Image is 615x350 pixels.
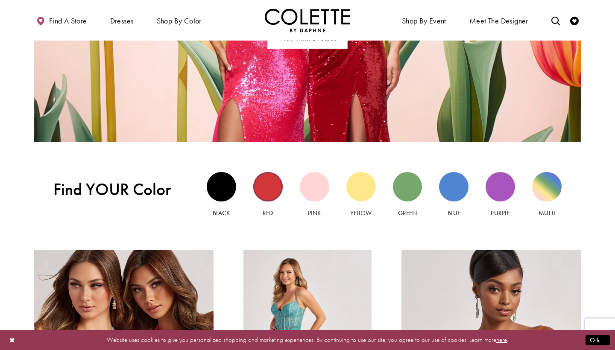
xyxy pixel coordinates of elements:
[155,9,204,32] span: Shop by color
[213,209,230,217] span: Black
[398,209,417,217] span: Green
[263,209,273,217] span: Red
[53,180,187,199] span: Find YOUR Color
[402,17,446,25] span: Shop By Event
[265,9,350,32] a: Visit Home Page
[393,172,422,201] div: Green view
[491,209,510,217] span: Purple
[586,335,610,345] button: Submit Dialog
[207,172,236,218] a: Black view Black
[448,209,460,217] span: Blue
[49,17,87,25] span: Find a store
[34,9,89,32] a: Find a store
[469,17,528,25] span: Meet the designer
[300,172,329,201] div: Pink view
[346,172,376,201] div: Yellow view
[350,209,372,217] span: Yellow
[110,17,134,25] span: Dresses
[207,172,236,201] div: Black view
[157,17,202,25] span: Shop by color
[486,172,515,201] div: Purple view
[549,9,562,32] a: Toggle search
[532,172,562,201] div: Multi view
[486,172,515,218] a: Purple view Purple
[108,9,136,32] span: Dresses
[300,172,329,218] a: Pink view Pink
[539,209,555,217] span: Multi
[265,9,350,32] img: Colette by Daphne
[439,172,469,201] div: Blue view
[61,334,553,346] p: Website uses cookies to give you personalized shopping and marketing experiences. By continuing t...
[467,9,530,32] a: Meet the designer
[496,335,507,344] a: here
[439,172,469,218] a: Blue view Blue
[308,209,321,217] span: Pink
[568,9,581,32] a: Check Wishlist
[400,9,448,32] span: Shop By Event
[5,332,20,347] button: Close Dialog
[253,172,283,201] div: Red view
[393,172,422,218] a: Green view Green
[346,172,376,218] a: Yellow view Yellow
[532,172,562,218] a: Multi view Multi
[253,172,283,218] a: Red view Red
